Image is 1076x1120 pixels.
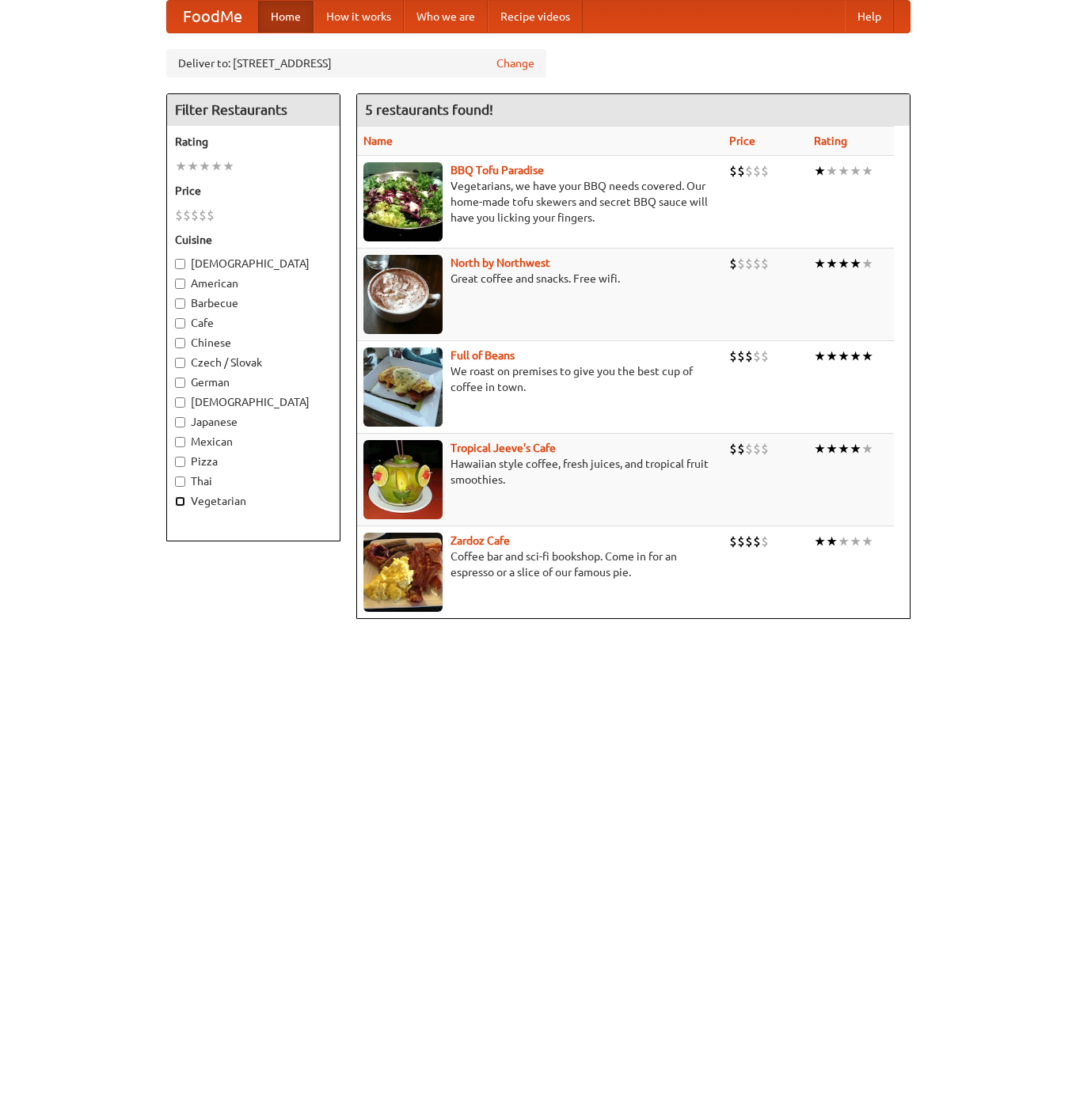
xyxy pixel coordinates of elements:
li: ★ [861,255,873,272]
input: Thai [175,476,185,487]
li: $ [745,162,753,180]
li: $ [737,440,745,457]
li: $ [175,207,183,224]
label: [DEMOGRAPHIC_DATA] [175,256,332,271]
li: $ [761,255,769,272]
li: $ [729,533,737,550]
li: ★ [850,440,861,457]
li: $ [761,533,769,550]
a: Full of Beans [451,349,515,362]
h5: Rating [175,134,332,150]
label: Pizza [175,454,332,469]
li: ★ [838,255,850,272]
li: ★ [826,347,838,365]
input: [DEMOGRAPHIC_DATA] [175,397,185,408]
label: Mexican [175,434,332,450]
img: jeeves.jpg [363,440,443,519]
li: ★ [838,347,850,365]
input: Japanese [175,417,185,427]
li: ★ [838,440,850,457]
label: Chinese [175,335,332,351]
a: Who we are [404,1,488,32]
li: ★ [861,440,873,457]
h5: Cuisine [175,232,332,248]
a: North by Northwest [451,256,550,269]
a: Zardoz Cafe [451,534,510,547]
li: ★ [175,158,187,175]
li: ★ [826,255,838,272]
li: ★ [826,440,838,457]
a: Tropical Jeeve's Cafe [451,442,556,454]
a: Home [258,1,314,32]
input: Chinese [175,338,185,348]
li: $ [745,440,753,457]
li: ★ [199,158,211,175]
p: We roast on premises to give you the best cup of coffee in town. [363,363,717,395]
li: $ [753,440,761,457]
li: ★ [222,158,234,175]
li: $ [753,533,761,550]
label: Czech / Slovak [175,355,332,370]
li: $ [737,162,745,180]
li: $ [199,207,207,224]
input: Pizza [175,457,185,467]
li: $ [745,533,753,550]
li: $ [183,207,191,224]
a: How it works [314,1,404,32]
li: ★ [814,162,826,180]
li: ★ [838,162,850,180]
li: $ [737,255,745,272]
li: $ [729,162,737,180]
a: Price [729,135,755,147]
p: Hawaiian style coffee, fresh juices, and tropical fruit smoothies. [363,456,717,488]
li: ★ [814,440,826,457]
a: Name [363,135,393,147]
li: $ [729,255,737,272]
li: $ [745,347,753,365]
li: ★ [850,347,861,365]
label: American [175,275,332,291]
li: $ [761,162,769,180]
input: German [175,378,185,388]
li: $ [745,255,753,272]
li: $ [761,440,769,457]
li: $ [207,207,215,224]
input: American [175,279,185,289]
h4: Filter Restaurants [167,94,340,126]
li: ★ [850,533,861,550]
label: [DEMOGRAPHIC_DATA] [175,394,332,410]
input: Vegetarian [175,496,185,507]
input: Czech / Slovak [175,358,185,368]
a: Change [496,55,534,71]
input: Mexican [175,437,185,447]
li: $ [729,440,737,457]
label: German [175,374,332,390]
img: tofuparadise.jpg [363,162,443,241]
li: ★ [826,533,838,550]
p: Great coffee and snacks. Free wifi. [363,271,717,287]
li: $ [753,162,761,180]
a: Recipe videos [488,1,583,32]
li: ★ [861,162,873,180]
label: Japanese [175,414,332,430]
li: ★ [211,158,222,175]
input: Barbecue [175,298,185,309]
label: Barbecue [175,295,332,311]
a: Rating [814,135,847,147]
li: ★ [187,158,199,175]
li: $ [753,347,761,365]
label: Thai [175,473,332,489]
li: ★ [861,347,873,365]
a: Help [845,1,894,32]
li: $ [737,347,745,365]
a: FoodMe [167,1,258,32]
li: ★ [814,533,826,550]
img: zardoz.jpg [363,533,443,612]
li: $ [191,207,199,224]
input: [DEMOGRAPHIC_DATA] [175,259,185,269]
img: beans.jpg [363,347,443,427]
